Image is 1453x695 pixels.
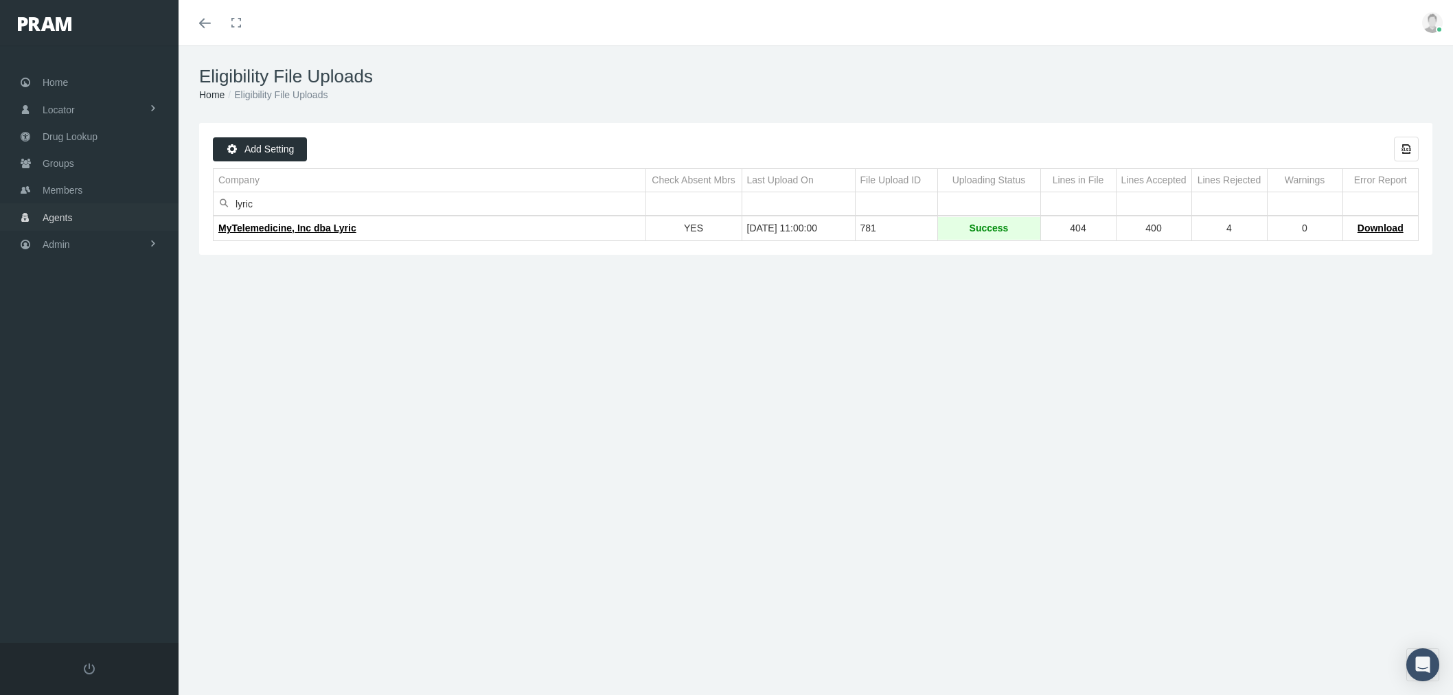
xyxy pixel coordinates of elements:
a: Home [199,89,225,100]
td: Column Last Upload On [742,169,855,192]
div: Company [218,174,260,187]
td: Column Lines Rejected [1191,169,1267,192]
td: 404 [1040,217,1116,240]
img: user-placeholder.jpg [1422,12,1443,33]
div: Lines in File [1053,174,1104,187]
li: Eligibility File Uploads [225,87,328,102]
td: Filter cell [214,192,645,216]
img: PRAM_20_x_78.png [18,17,71,31]
div: Error Report [1354,174,1407,187]
div: Data grid [213,137,1419,241]
div: Lines Rejected [1198,174,1261,187]
span: MyTelemedicine, Inc dba Lyric [218,223,356,233]
div: Warnings [1285,174,1325,187]
div: Uploading Status [952,174,1026,187]
td: [DATE] 11:00:00 [742,217,855,240]
span: Groups [43,150,74,176]
div: Add Setting [213,137,307,161]
span: Members [43,177,82,203]
td: Column Company [214,169,645,192]
span: Locator [43,97,75,123]
td: 0 [1267,217,1342,240]
span: Add Setting [244,144,294,155]
td: 400 [1116,217,1191,240]
input: Filter cell [214,192,645,215]
span: Download [1358,223,1404,233]
div: Lines Accepted [1121,174,1187,187]
span: Drug Lookup [43,124,98,150]
td: Column File Upload ID [855,169,937,192]
span: Admin [43,231,70,258]
td: Column Lines in File [1040,169,1116,192]
td: Column Uploading Status [937,169,1040,192]
div: Data grid toolbar [213,137,1419,161]
td: YES [645,217,742,240]
div: File Upload ID [860,174,922,187]
h1: Eligibility File Uploads [199,66,1432,87]
span: Agents [43,205,73,231]
td: Column Error Report [1342,169,1418,192]
td: Column Check Absent Mbrs [645,169,742,192]
td: Column Lines Accepted [1116,169,1191,192]
div: Open Intercom Messenger [1406,648,1439,681]
td: Success [937,217,1040,240]
div: Export all data to Excel [1394,137,1419,161]
td: 781 [855,217,937,240]
div: Last Upload On [747,174,814,187]
div: Check Absent Mbrs [652,174,735,187]
td: Column Warnings [1267,169,1342,192]
td: 4 [1191,217,1267,240]
span: Home [43,69,68,95]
